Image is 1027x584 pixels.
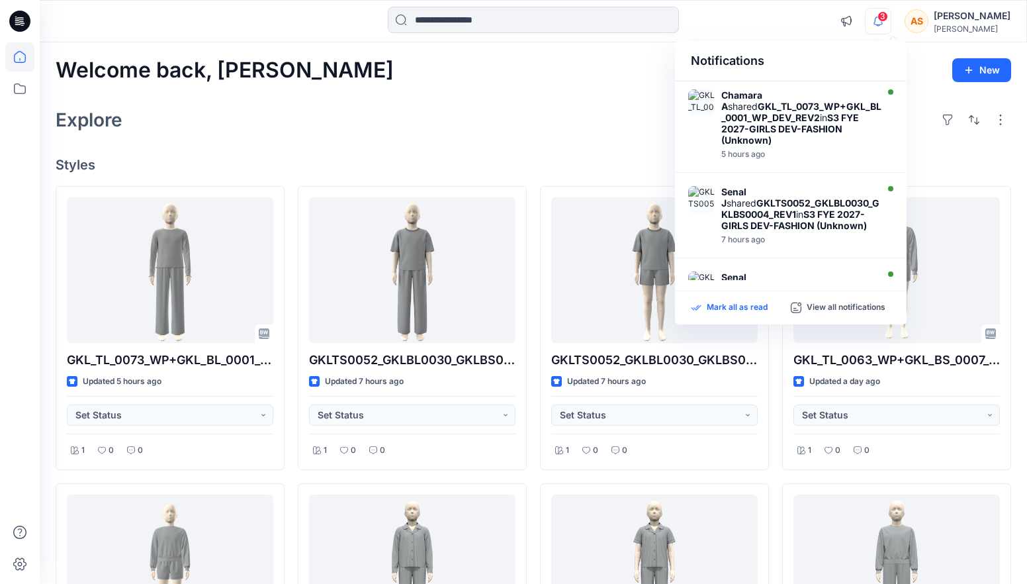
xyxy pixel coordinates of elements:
p: GKLTS0052_GKLBL0030_GKLBS0004_PANT & TOP_REV1 [309,351,515,369]
h2: Explore [56,109,122,130]
div: shared in [721,186,885,231]
img: GKLTS0052_GKLBL0030_GKLBS0004_REV1 [688,271,715,298]
div: [PERSON_NAME] [934,8,1010,24]
p: Mark all as read [707,302,768,314]
strong: Chamara A [721,89,762,112]
a: GKLTS0052_GKLBL0030_GKLBS0004_SHORT & TOP_REV1 [551,197,758,343]
p: Updated 7 hours ago [325,375,404,389]
div: Notifications [675,41,907,81]
p: 0 [622,444,627,458]
p: 1 [566,444,569,458]
p: Updated 7 hours ago [567,375,646,389]
a: GKLTS0052_GKLBL0030_GKLBS0004_PANT & TOP_REV1 [309,197,515,343]
div: shared in [721,271,885,316]
p: 0 [864,444,870,458]
p: 0 [351,444,356,458]
div: [PERSON_NAME] [934,24,1010,34]
p: Updated a day ago [809,375,880,389]
p: 0 [109,444,114,458]
strong: S3 FYE 2027-GIRLS DEV-FASHION (Unknown) [721,112,859,146]
div: shared in [721,89,885,146]
p: 0 [593,444,598,458]
a: GKL_TL_0073_WP+GKL_BL_0001_WP_DEV_REV2 [67,197,273,343]
p: 1 [808,444,811,458]
p: GKL_TL_0063_WP+GKL_BS_0007_WP_REV1 [793,351,1000,369]
p: GKL_TL_0073_WP+GKL_BL_0001_WP_DEV_REV2 [67,351,273,369]
strong: GKLTS0052_GKLBL0030_GKLBS0004_REV1 [721,197,879,220]
span: 3 [877,11,888,22]
div: Tuesday, August 19, 2025 04:11 [721,235,885,244]
img: GKL_TL_0073_WP+GKL_BL_0001_WP_DEV_REV2 [688,89,715,116]
strong: GKL_TL_0073_WP+GKL_BL_0001_WP_DEV_REV2 [721,101,881,123]
p: 1 [81,444,85,458]
p: 0 [380,444,385,458]
p: 0 [138,444,143,458]
img: GKLTS0052_GKLBL0030_GKLBS0004_REV1 [688,186,715,213]
button: New [952,58,1011,82]
p: Updated 5 hours ago [83,375,161,389]
h2: Welcome back, [PERSON_NAME] [56,58,394,83]
h4: Styles [56,157,1011,173]
strong: Senal J [721,186,746,209]
p: 0 [835,444,840,458]
div: Tuesday, August 19, 2025 05:49 [721,150,885,159]
strong: S3 FYE 2027-GIRLS DEV-FASHION (Unknown) [721,209,867,231]
div: AS [905,9,928,33]
p: View all notifications [807,302,885,314]
strong: Senal J [721,271,746,294]
p: 1 [324,444,327,458]
p: GKLTS0052_GKLBL0030_GKLBS0004_SHORT & TOP_REV1 [551,351,758,369]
